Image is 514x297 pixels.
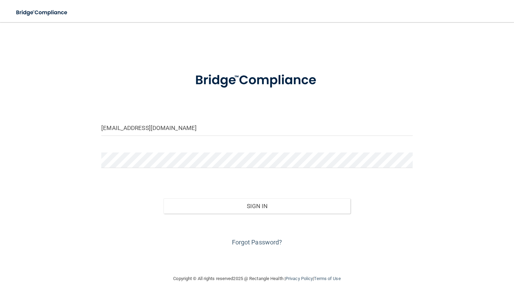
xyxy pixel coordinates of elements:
[163,198,350,214] button: Sign In
[10,6,74,20] img: bridge_compliance_login_screen.278c3ca4.svg
[314,276,340,281] a: Terms of Use
[182,64,332,97] img: bridge_compliance_login_screen.278c3ca4.svg
[286,276,313,281] a: Privacy Policy
[101,120,413,136] input: Email
[232,239,282,246] a: Forgot Password?
[131,268,383,290] div: Copyright © All rights reserved 2025 @ Rectangle Health | |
